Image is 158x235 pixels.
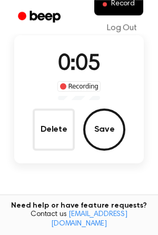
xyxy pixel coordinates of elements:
a: [EMAIL_ADDRESS][DOMAIN_NAME] [51,211,127,228]
button: Delete Audio Record [33,109,75,151]
button: Save Audio Record [83,109,125,151]
div: Recording [57,81,101,92]
span: Contact us [6,210,152,229]
span: 0:05 [58,53,100,75]
a: Beep [11,7,70,27]
a: Log Out [96,15,147,41]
